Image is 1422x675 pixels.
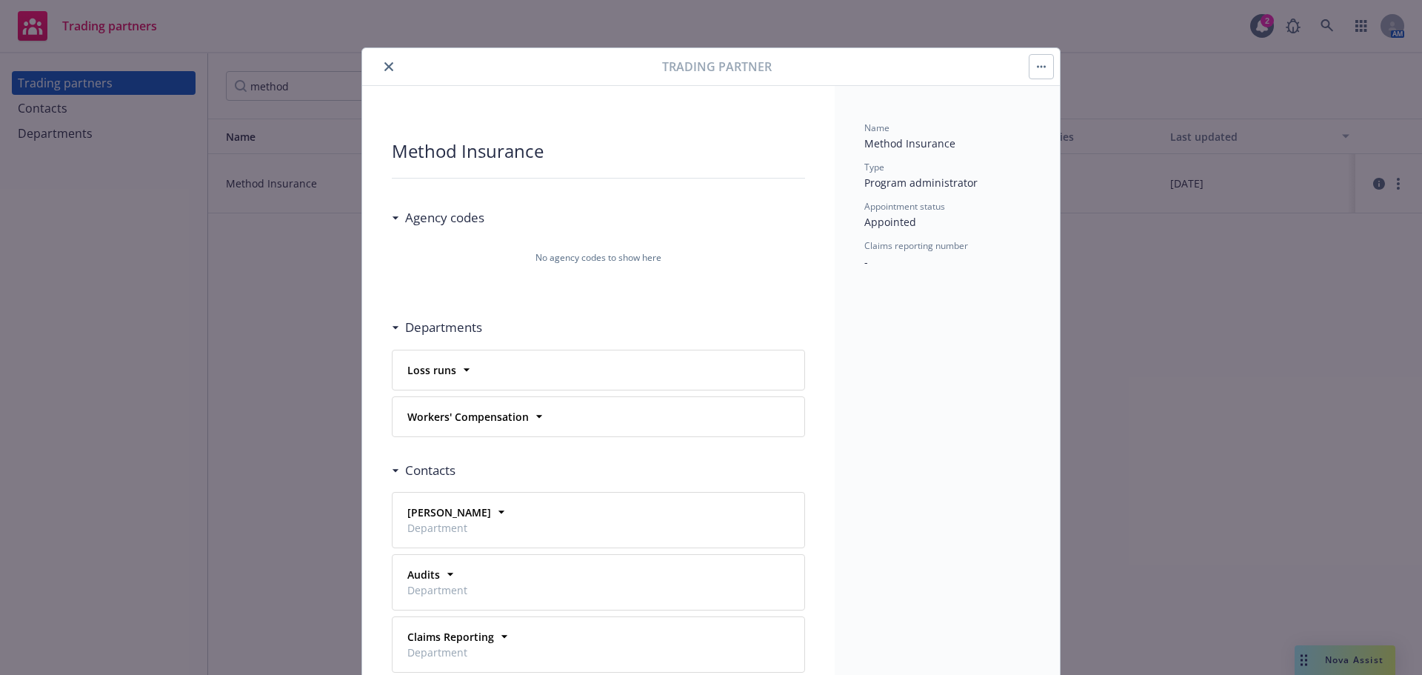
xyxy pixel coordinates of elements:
span: Program administrator [864,176,978,190]
strong: Loss runs [407,363,456,377]
span: Name [864,122,889,134]
span: Method Insurance [864,136,955,150]
span: - [864,255,868,269]
h3: Departments [405,318,482,337]
div: Contacts [392,461,455,480]
span: Appointment status [864,200,945,213]
div: Method Insurance [392,139,805,163]
span: Trading partner [662,58,772,76]
span: Appointed [864,215,916,229]
span: Type [864,161,884,173]
span: Claims reporting number [864,239,968,252]
strong: Audits [407,568,440,582]
span: Department [407,645,494,660]
div: Agency codes [392,208,484,227]
span: Department [407,582,467,598]
h3: Agency codes [405,208,484,227]
span: Department [407,520,491,536]
strong: Claims Reporting [407,630,494,644]
span: No agency codes to show here [535,251,661,265]
div: Departments [392,318,482,337]
button: close [380,58,398,76]
strong: Workers' Compensation [407,410,529,424]
strong: [PERSON_NAME] [407,505,491,519]
h3: Contacts [405,461,455,480]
